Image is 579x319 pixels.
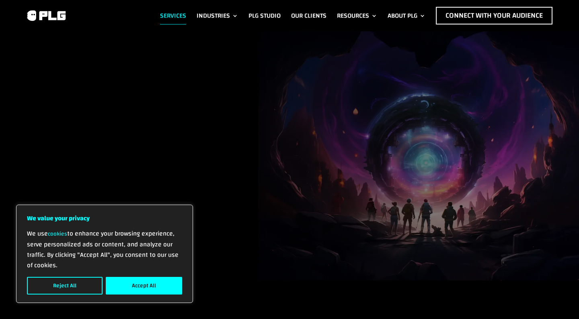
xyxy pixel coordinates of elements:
[16,205,193,303] div: We value your privacy
[436,7,552,24] a: Connect with Your Audience
[27,277,103,295] button: Reject All
[27,213,182,224] p: We value your privacy
[27,228,182,270] p: We use to enhance your browsing experience, serve personalized ads or content, and analyze our tr...
[337,7,377,24] a: Resources
[106,277,182,295] button: Accept All
[48,229,67,239] a: cookies
[291,7,326,24] a: Our Clients
[197,7,238,24] a: Industries
[160,7,186,24] a: Services
[248,7,281,24] a: PLG Studio
[388,7,425,24] a: About PLG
